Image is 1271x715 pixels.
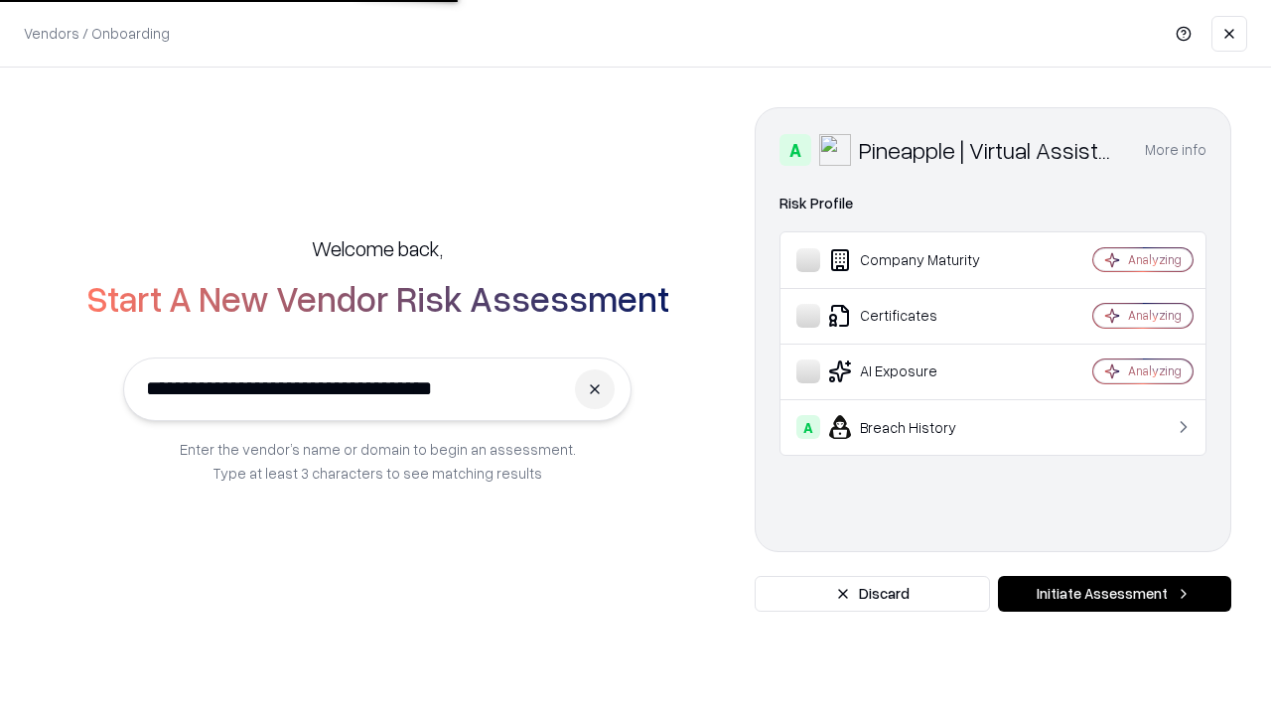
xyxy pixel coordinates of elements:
[312,234,443,262] h5: Welcome back,
[1128,251,1182,268] div: Analyzing
[796,304,1034,328] div: Certificates
[1145,132,1206,168] button: More info
[1128,307,1182,324] div: Analyzing
[796,359,1034,383] div: AI Exposure
[86,278,669,318] h2: Start A New Vendor Risk Assessment
[819,134,851,166] img: Pineapple | Virtual Assistant Agency
[755,576,990,612] button: Discard
[796,248,1034,272] div: Company Maturity
[180,437,576,485] p: Enter the vendor’s name or domain to begin an assessment. Type at least 3 characters to see match...
[1128,362,1182,379] div: Analyzing
[779,134,811,166] div: A
[796,415,820,439] div: A
[24,23,170,44] p: Vendors / Onboarding
[998,576,1231,612] button: Initiate Assessment
[796,415,1034,439] div: Breach History
[779,192,1206,215] div: Risk Profile
[859,134,1121,166] div: Pineapple | Virtual Assistant Agency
